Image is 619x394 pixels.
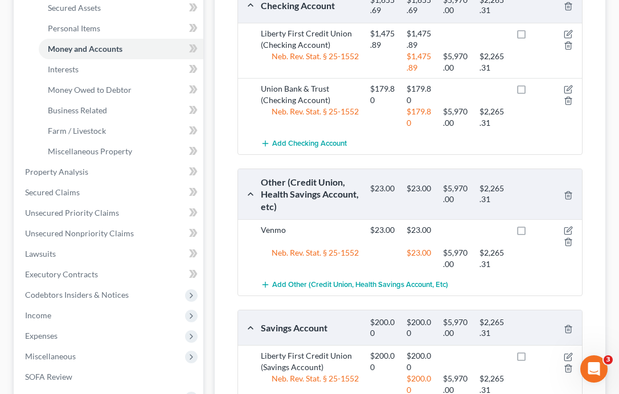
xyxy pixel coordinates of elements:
div: Liberty First Credit Union (Savings Account) [255,350,364,373]
div: $5,970.00 [437,183,474,204]
div: $2,265.31 [474,247,510,270]
span: Lawsuits [25,249,56,258]
div: $23.00 [401,224,437,236]
a: Secured Claims [16,182,203,203]
a: Personal Items [39,18,203,39]
span: Income [25,310,51,320]
div: $23.00 [401,247,437,270]
a: Business Related [39,100,203,121]
div: $200.00 [401,350,437,373]
div: $1,475.89 [364,28,401,51]
div: $5,970.00 [437,247,474,270]
div: $5,970.00 [437,317,474,338]
div: $2,265.31 [474,106,510,129]
a: Unsecured Priority Claims [16,203,203,223]
a: Farm / Livestock [39,121,203,141]
div: $200.00 [364,350,401,373]
span: Miscellaneous [25,351,76,361]
a: Miscellaneous Property [39,141,203,162]
span: Miscellaneous Property [48,146,132,156]
span: Money Owed to Debtor [48,85,132,95]
span: Add Other (Credit Union, Health Savings Account, etc) [272,281,448,290]
div: $200.00 [364,317,401,338]
a: Executory Contracts [16,264,203,285]
span: 3 [604,355,613,364]
div: $2,265.31 [474,317,510,338]
span: Codebtors Insiders & Notices [25,290,129,299]
span: Secured Claims [25,187,80,197]
a: Interests [39,59,203,80]
div: $200.00 [401,317,437,338]
span: Secured Assets [48,3,101,13]
span: Add Checking Account [272,139,347,149]
span: SOFA Review [25,372,72,381]
a: Unsecured Nonpriority Claims [16,223,203,244]
a: Money and Accounts [39,39,203,59]
div: $1,475.89 [401,28,437,51]
div: $2,265.31 [474,183,510,204]
div: $5,970.00 [437,51,474,73]
a: Lawsuits [16,244,203,264]
div: Neb. Rev. Stat. § 25-1552 [255,51,364,73]
span: Unsecured Nonpriority Claims [25,228,134,238]
div: $179.80 [401,83,437,106]
iframe: Intercom live chat [580,355,608,383]
span: Unsecured Priority Claims [25,208,119,217]
span: Property Analysis [25,167,88,177]
button: Add Checking Account [261,133,347,154]
div: $179.80 [401,106,437,129]
span: Business Related [48,105,107,115]
span: Expenses [25,331,58,340]
a: SOFA Review [16,367,203,387]
div: Savings Account [255,322,364,334]
div: $1,475.89 [401,51,437,73]
span: Interests [48,64,79,74]
div: $23.00 [364,224,401,236]
div: Liberty First Credit Union (Checking Account) [255,28,364,51]
span: Farm / Livestock [48,126,106,136]
div: Union Bank & Trust (Checking Account) [255,83,364,106]
span: Personal Items [48,23,100,33]
span: Executory Contracts [25,269,98,279]
div: Neb. Rev. Stat. § 25-1552 [255,247,364,270]
div: $5,970.00 [437,106,474,129]
div: $23.00 [401,183,437,204]
div: $2,265.31 [474,51,510,73]
div: $179.80 [364,83,401,106]
div: Other (Credit Union, Health Savings Account, etc) [255,176,364,212]
a: Property Analysis [16,162,203,182]
span: Money and Accounts [48,44,122,54]
div: Venmo [255,224,364,247]
a: Money Owed to Debtor [39,80,203,100]
div: $23.00 [364,183,401,204]
button: Add Other (Credit Union, Health Savings Account, etc) [261,274,448,295]
div: Neb. Rev. Stat. § 25-1552 [255,106,364,129]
